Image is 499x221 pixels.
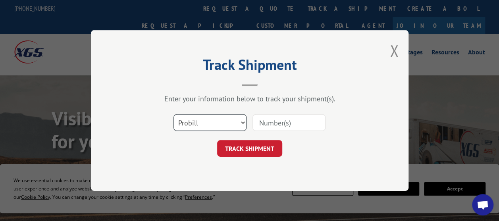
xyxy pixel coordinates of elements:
[390,40,399,61] button: Close modal
[252,114,326,131] input: Number(s)
[217,140,282,157] button: TRACK SHIPMENT
[472,194,493,215] div: Open chat
[131,94,369,103] div: Enter your information below to track your shipment(s).
[131,59,369,74] h2: Track Shipment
